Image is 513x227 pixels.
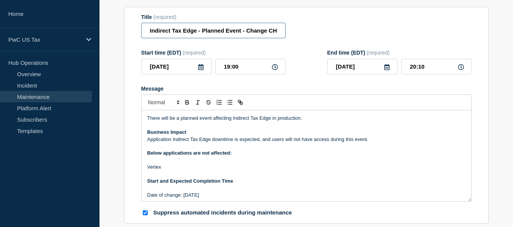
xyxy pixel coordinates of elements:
[147,136,466,143] p: Application Indirect Tax Edge downtime is expected, and users will not have access during this ev...
[147,150,232,156] strong: Below applications are not affected:
[141,50,286,56] div: Start time (EDT)
[141,59,212,74] input: YYYY-MM-DD
[401,59,472,74] input: HH:MM
[147,129,186,135] strong: Business Impact
[147,164,466,171] p: Vertex
[224,98,235,107] button: Toggle bulleted list
[143,210,148,215] input: Suppress automated incidents during maintenance
[183,50,206,56] span: (required)
[142,110,471,201] div: Message
[147,192,466,199] p: Date of change: [DATE]
[327,59,398,74] input: YYYY-MM-DD
[215,59,286,74] input: HH:MM
[153,14,177,20] span: (required)
[147,178,234,184] strong: Start and Expected Completion Time
[193,98,203,107] button: Toggle italic text
[327,50,472,56] div: End time (EDT)
[153,209,292,216] p: Suppress automated incidents during maintenance
[214,98,224,107] button: Toggle ordered list
[182,98,193,107] button: Toggle bold text
[203,98,214,107] button: Toggle strikethrough text
[235,98,246,107] button: Toggle link
[141,14,286,20] div: Title
[141,23,286,38] input: Title
[367,50,390,56] span: (required)
[8,36,81,43] p: PwC US Tax
[147,115,466,122] p: There will be a planned event affecting Indirect Tax Edge in production.
[141,86,472,92] div: Message
[145,98,182,107] span: Font size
